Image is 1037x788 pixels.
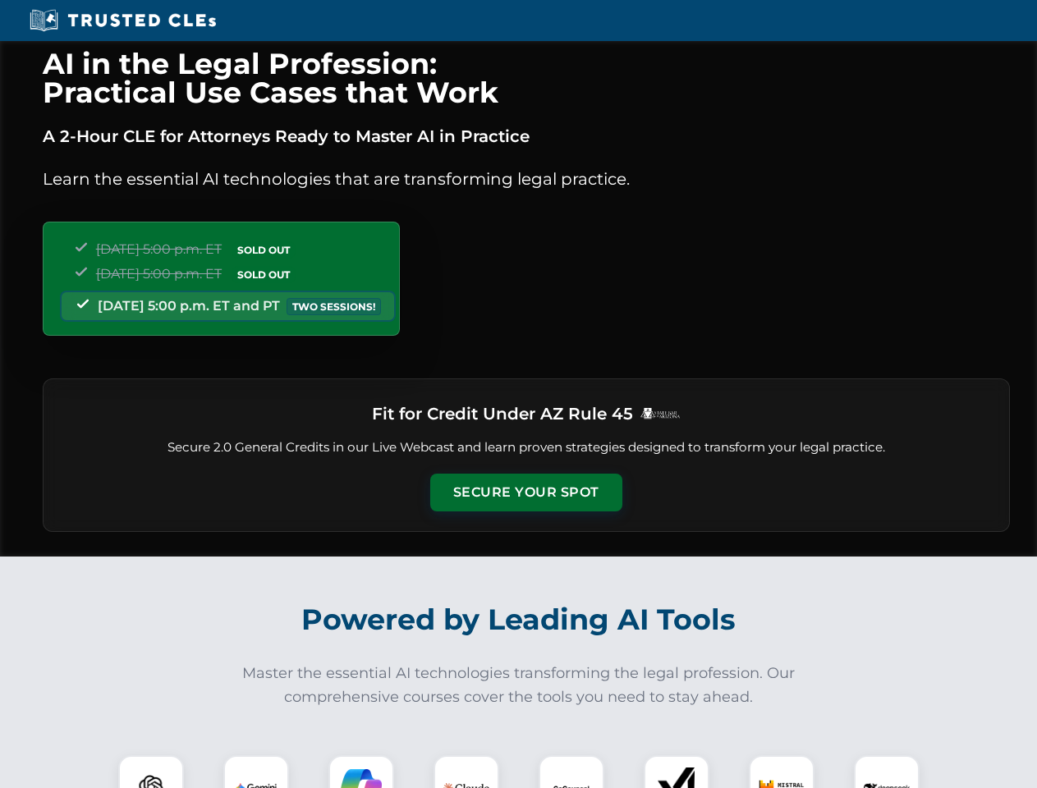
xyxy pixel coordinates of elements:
[232,662,806,709] p: Master the essential AI technologies transforming the legal profession. Our comprehensive courses...
[430,474,622,511] button: Secure Your Spot
[232,266,296,283] span: SOLD OUT
[96,266,222,282] span: [DATE] 5:00 p.m. ET
[232,241,296,259] span: SOLD OUT
[43,123,1010,149] p: A 2-Hour CLE for Attorneys Ready to Master AI in Practice
[640,407,681,419] img: Logo
[64,591,974,648] h2: Powered by Leading AI Tools
[43,166,1010,192] p: Learn the essential AI technologies that are transforming legal practice.
[63,438,989,457] p: Secure 2.0 General Credits in our Live Webcast and learn proven strategies designed to transform ...
[43,49,1010,107] h1: AI in the Legal Profession: Practical Use Cases that Work
[25,8,221,33] img: Trusted CLEs
[96,241,222,257] span: [DATE] 5:00 p.m. ET
[372,399,633,428] h3: Fit for Credit Under AZ Rule 45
